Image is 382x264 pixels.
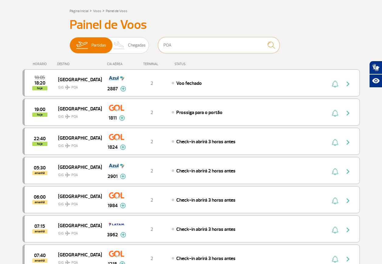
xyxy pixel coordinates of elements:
a: Página Inicial [70,9,88,13]
span: POA [71,172,78,178]
img: sino-painel-voo.svg [332,168,338,175]
img: sino-painel-voo.svg [332,139,338,146]
img: seta-direita-painel-voo.svg [344,168,352,175]
span: 2 [150,139,153,145]
button: Abrir recursos assistivos. [369,74,382,88]
img: sino-painel-voo.svg [332,109,338,117]
button: Abrir tradutor de língua de sinais. [369,61,382,74]
img: destiny_airplane.svg [65,231,70,236]
span: 2 [150,226,153,232]
div: STATUS [171,62,221,66]
img: mais-info-painel-voo.svg [120,203,126,208]
h3: Painel de Voos [70,17,313,33]
span: 1824 [108,144,118,151]
span: GIG [58,169,97,178]
span: 2 [150,255,153,262]
div: Plugin de acessibilidade da Hand Talk. [369,61,382,88]
span: hoje [32,142,47,146]
span: Check-in abrirá 3 horas antes [176,197,236,203]
img: seta-direita-painel-voo.svg [344,255,352,263]
span: 3962 [107,231,118,238]
span: hoje [32,86,47,90]
span: Check-in abrirá 2 horas antes [176,168,236,174]
img: destiny_airplane.svg [65,114,70,119]
img: mais-info-painel-voo.svg [120,86,126,92]
img: mais-info-painel-voo.svg [119,115,125,121]
img: seta-direita-painel-voo.svg [344,139,352,146]
img: slider-desembarque [110,37,128,53]
div: CIA AÉREA [102,62,132,66]
img: seta-direita-painel-voo.svg [344,80,352,88]
span: POA [71,85,78,90]
span: 2901 [108,173,118,180]
span: POA [71,231,78,236]
span: amanhã [32,171,47,175]
img: sino-painel-voo.svg [332,197,338,204]
a: > [102,7,105,14]
div: TERMINAL [132,62,171,66]
span: POA [71,202,78,207]
input: Voo, cidade ou cia aérea [158,37,280,53]
div: DESTINO [57,62,102,66]
span: Voo fechado [176,80,202,86]
span: Check-in abrirá 3 horas antes [176,255,236,262]
span: Partidas [91,37,106,53]
span: GIG [58,82,97,90]
span: Chegadas [128,37,146,53]
img: destiny_airplane.svg [65,172,70,177]
img: seta-direita-painel-voo.svg [344,197,352,204]
img: sino-painel-voo.svg [332,226,338,234]
img: sino-painel-voo.svg [332,80,338,88]
span: 2 [150,109,153,116]
span: 2025-08-25 18:05:00 [34,75,45,80]
img: destiny_airplane.svg [65,202,70,207]
span: POA [71,114,78,120]
span: POA [71,143,78,149]
img: seta-direita-painel-voo.svg [344,226,352,234]
a: > [90,7,92,14]
a: Voos [93,9,101,13]
span: [GEOGRAPHIC_DATA] [58,221,97,229]
span: 1984 [108,202,118,209]
span: 2 [150,168,153,174]
span: 2025-08-25 22:40:00 [34,137,46,141]
a: Painel de Voos [106,9,127,13]
img: sino-painel-voo.svg [332,255,338,263]
span: amanhã [32,259,47,263]
span: 2025-08-25 18:20:00 [34,81,45,85]
span: Prossiga para o portão [176,109,222,116]
span: [GEOGRAPHIC_DATA] [58,134,97,142]
span: 2025-08-26 07:15:00 [34,224,45,228]
img: slider-embarque [72,37,91,53]
span: 2887 [107,85,118,92]
span: hoje [32,113,47,117]
div: HORÁRIO [24,62,57,66]
span: 2025-08-26 07:40:00 [34,253,46,258]
img: mais-info-painel-voo.svg [120,144,126,150]
span: Check-in abrirá 3 horas antes [176,226,236,232]
img: seta-direita-painel-voo.svg [344,109,352,117]
span: GIG [58,228,97,236]
span: GIG [58,198,97,207]
img: destiny_airplane.svg [65,85,70,90]
span: amanhã [32,229,47,234]
span: 2025-08-26 05:30:00 [34,166,46,170]
img: mais-info-painel-voo.svg [120,174,126,179]
span: 2 [150,80,153,86]
span: [GEOGRAPHIC_DATA] [58,192,97,200]
span: 2025-08-26 06:00:00 [34,195,46,199]
span: 1811 [108,114,117,122]
img: mais-info-painel-voo.svg [120,232,126,238]
span: GIG [58,111,97,120]
span: [GEOGRAPHIC_DATA] [58,75,97,83]
span: [GEOGRAPHIC_DATA] [58,163,97,171]
span: 2025-08-25 19:00:00 [34,107,45,112]
span: amanhã [32,200,47,204]
span: Check-in abrirá 3 horas antes [176,139,236,145]
span: 2 [150,197,153,203]
span: [GEOGRAPHIC_DATA] [58,105,97,113]
span: GIG [58,140,97,149]
img: destiny_airplane.svg [65,143,70,148]
span: [GEOGRAPHIC_DATA] [58,251,97,259]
